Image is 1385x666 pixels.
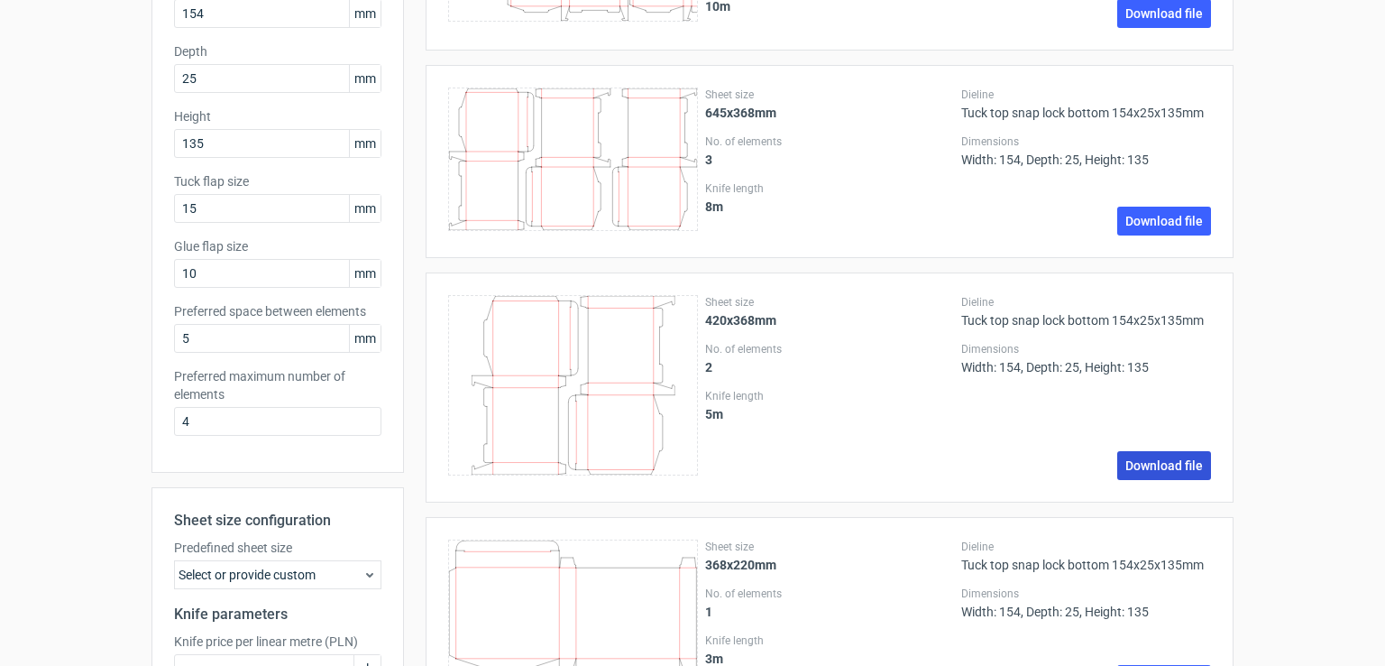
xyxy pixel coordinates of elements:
div: Width: 154, Depth: 25, Height: 135 [961,134,1211,167]
label: Dimensions [961,134,1211,149]
div: Width: 154, Depth: 25, Height: 135 [961,587,1211,619]
div: Tuck top snap lock bottom 154x25x135mm [961,540,1211,572]
label: Sheet size [705,88,955,102]
span: mm [349,195,381,222]
strong: 1 [705,605,712,619]
label: Tuck flap size [174,172,381,190]
a: Download file [1117,207,1211,236]
label: Glue flap size [174,237,381,255]
strong: 8 m [705,199,723,214]
label: Dieline [961,295,1211,310]
div: Width: 154, Depth: 25, Height: 135 [961,342,1211,375]
label: Depth [174,42,381,60]
a: Download file [1117,451,1211,480]
label: Dimensions [961,587,1211,601]
label: Knife length [705,181,955,196]
strong: 645x368mm [705,106,776,120]
span: mm [349,325,381,352]
label: Dimensions [961,342,1211,356]
h2: Knife parameters [174,604,381,625]
label: Dieline [961,540,1211,554]
strong: 3 m [705,652,723,666]
h2: Sheet size configuration [174,510,381,532]
span: mm [349,130,381,157]
label: Knife price per linear metre (PLN) [174,633,381,651]
span: mm [349,260,381,287]
label: Knife length [705,389,955,403]
label: Preferred maximum number of elements [174,367,381,403]
label: No. of elements [705,134,955,149]
strong: 2 [705,360,712,375]
strong: 420x368mm [705,313,776,328]
label: No. of elements [705,342,955,356]
strong: 3 [705,153,712,167]
label: Dieline [961,88,1211,102]
label: Sheet size [705,295,955,310]
label: Predefined sheet size [174,539,381,557]
strong: 368x220mm [705,558,776,572]
strong: 5 m [705,407,723,421]
label: No. of elements [705,587,955,601]
div: Tuck top snap lock bottom 154x25x135mm [961,88,1211,120]
label: Sheet size [705,540,955,554]
label: Knife length [705,634,955,648]
div: Tuck top snap lock bottom 154x25x135mm [961,295,1211,328]
div: Select or provide custom [174,560,381,589]
span: mm [349,65,381,92]
label: Height [174,107,381,125]
label: Preferred space between elements [174,302,381,320]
